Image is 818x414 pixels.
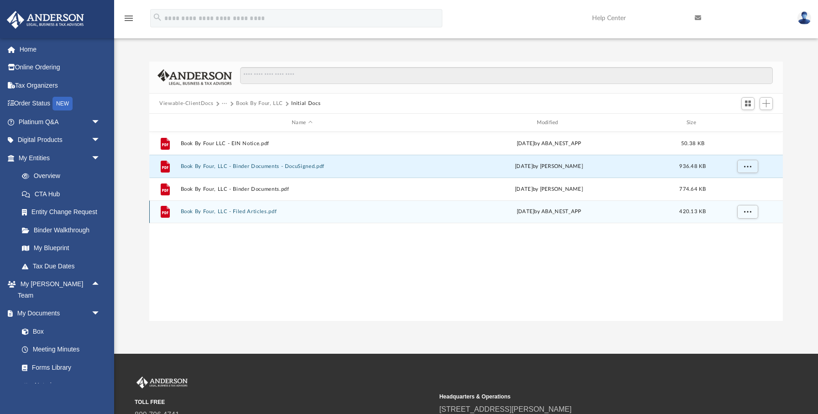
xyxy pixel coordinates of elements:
[6,275,110,304] a: My [PERSON_NAME] Teamarrow_drop_up
[236,100,283,108] button: Book By Four, LLC
[679,209,706,214] span: 420.13 KB
[439,405,572,413] a: [STREET_ADDRESS][PERSON_NAME]
[91,149,110,168] span: arrow_drop_down
[91,131,110,150] span: arrow_drop_down
[181,209,424,215] button: Book By Four, LLC - Filed Articles.pdf
[428,162,671,171] div: [DATE] by [PERSON_NAME]
[715,119,779,127] div: id
[6,113,114,131] a: Platinum Q&Aarrow_drop_down
[91,304,110,323] span: arrow_drop_down
[428,185,671,194] div: [DATE] by [PERSON_NAME]
[180,119,424,127] div: Name
[240,67,773,84] input: Search files and folders
[123,13,134,24] i: menu
[13,239,110,257] a: My Blueprint
[52,97,73,110] div: NEW
[13,167,114,185] a: Overview
[760,97,773,110] button: Add
[291,100,320,108] button: Initial Docs
[797,11,811,25] img: User Pic
[6,58,114,77] a: Online Ordering
[428,140,671,148] div: [DATE] by ABA_NEST_APP
[13,257,114,275] a: Tax Due Dates
[737,160,758,173] button: More options
[13,358,105,377] a: Forms Library
[135,398,433,406] small: TOLL FREE
[13,377,110,395] a: Notarize
[6,40,114,58] a: Home
[149,132,783,321] div: grid
[159,100,213,108] button: Viewable-ClientDocs
[222,100,228,108] button: ···
[181,141,424,147] button: Book By Four LLC - EIN Notice.pdf
[6,94,114,113] a: Order StatusNEW
[6,131,114,149] a: Digital Productsarrow_drop_down
[6,149,114,167] a: My Entitiesarrow_drop_down
[153,119,176,127] div: id
[181,163,424,169] button: Book By Four, LLC - Binder Documents - DocuSigned.pdf
[428,208,671,216] div: [DATE] by ABA_NEST_APP
[679,164,706,169] span: 936.48 KB
[13,203,114,221] a: Entity Change Request
[13,322,105,341] a: Box
[675,119,711,127] div: Size
[181,186,424,192] button: Book By Four, LLC - Binder Documents.pdf
[123,17,134,24] a: menu
[13,221,114,239] a: Binder Walkthrough
[91,113,110,131] span: arrow_drop_down
[439,393,737,401] small: Headquarters & Operations
[4,11,87,29] img: Anderson Advisors Platinum Portal
[152,12,163,22] i: search
[679,187,706,192] span: 774.64 KB
[91,275,110,294] span: arrow_drop_up
[13,341,110,359] a: Meeting Minutes
[6,76,114,94] a: Tax Organizers
[427,119,671,127] div: Modified
[681,141,704,146] span: 50.38 KB
[135,377,189,388] img: Anderson Advisors Platinum Portal
[741,97,755,110] button: Switch to Grid View
[6,304,110,323] a: My Documentsarrow_drop_down
[737,205,758,219] button: More options
[13,185,114,203] a: CTA Hub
